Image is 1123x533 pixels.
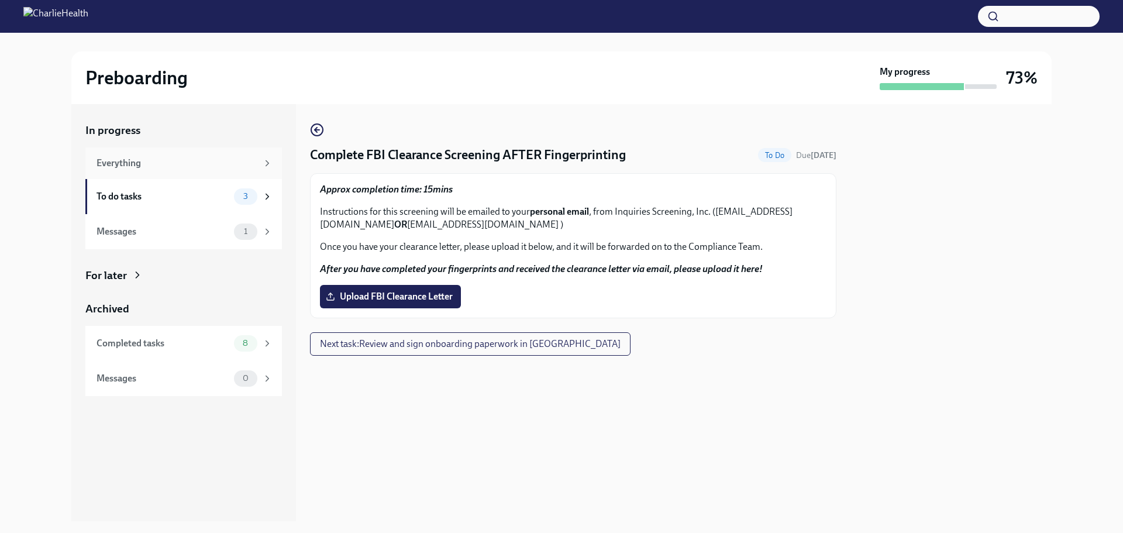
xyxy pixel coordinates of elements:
a: For later [85,268,282,283]
div: To do tasks [97,190,229,203]
div: Completed tasks [97,337,229,350]
strong: Approx completion time: 15mins [320,184,453,195]
button: Next task:Review and sign onboarding paperwork in [GEOGRAPHIC_DATA] [310,332,631,356]
p: Once you have your clearance letter, please upload it below, and it will be forwarded on to the C... [320,240,826,253]
p: Instructions for this screening will be emailed to your , from Inquiries Screening, Inc. ([EMAIL_... [320,205,826,231]
div: For later [85,268,127,283]
span: 0 [236,374,256,383]
span: 1 [237,227,254,236]
a: Archived [85,301,282,317]
strong: OR [394,219,407,230]
h3: 73% [1006,67,1038,88]
span: 3 [236,192,255,201]
a: In progress [85,123,282,138]
strong: personal email [530,206,589,217]
span: To Do [758,151,791,160]
label: Upload FBI Clearance Letter [320,285,461,308]
h4: Complete FBI Clearance Screening AFTER Fingerprinting [310,146,626,164]
div: Messages [97,225,229,238]
strong: My progress [880,66,930,78]
a: Messages1 [85,214,282,249]
span: 8 [236,339,255,348]
span: Upload FBI Clearance Letter [328,291,453,302]
img: CharlieHealth [23,7,88,26]
div: Messages [97,372,229,385]
a: To do tasks3 [85,179,282,214]
div: Everything [97,157,257,170]
span: Next task : Review and sign onboarding paperwork in [GEOGRAPHIC_DATA] [320,338,621,350]
strong: After you have completed your fingerprints and received the clearance letter via email, please up... [320,263,763,274]
span: Due [796,150,836,160]
a: Messages0 [85,361,282,396]
a: Everything [85,147,282,179]
strong: [DATE] [811,150,836,160]
h2: Preboarding [85,66,188,90]
a: Completed tasks8 [85,326,282,361]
